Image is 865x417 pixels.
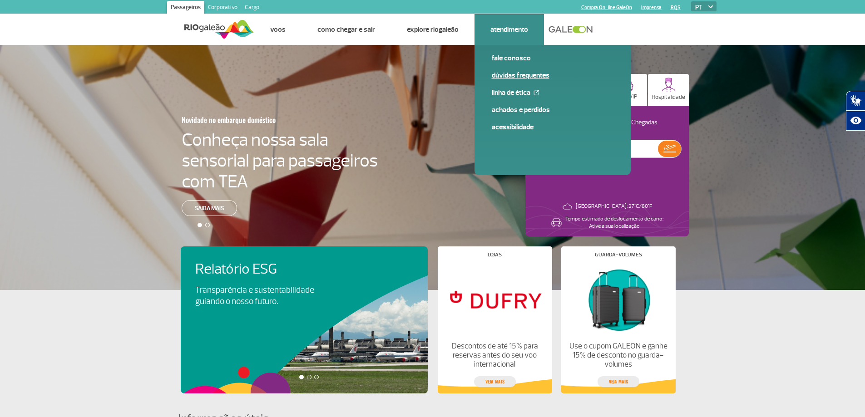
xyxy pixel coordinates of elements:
a: veja mais [474,376,516,387]
h4: Conheça nossa sala sensorial para passageiros com TEA [182,129,378,192]
a: Fale conosco [492,53,613,63]
a: RQS [671,5,681,10]
a: Como chegar e sair [317,25,375,34]
a: Acessibilidade [492,122,613,132]
img: Lojas [445,265,544,334]
a: Achados e Perdidos [492,105,613,115]
a: Linha de Ética [492,88,613,98]
a: Explore RIOgaleão [407,25,459,34]
div: Plugin de acessibilidade da Hand Talk. [846,91,865,131]
h4: Relatório ESG [195,261,340,278]
button: Chegadas [611,117,660,129]
a: Dúvidas Frequentes [492,70,613,80]
p: Use o cupom GALEON e ganhe 15% de desconto no guarda-volumes [568,342,667,369]
a: Compra On-line GaleOn [581,5,632,10]
img: Guarda-volumes [568,265,667,334]
img: External Link Icon [534,90,539,95]
h4: Guarda-volumes [595,252,642,257]
a: Voos [270,25,286,34]
p: Hospitalidade [652,94,685,101]
p: [GEOGRAPHIC_DATA]: 27°C/80°F [576,203,652,210]
button: Abrir recursos assistivos. [846,111,865,131]
button: Hospitalidade [648,74,689,106]
a: Cargo [241,1,263,15]
img: hospitality.svg [662,78,676,92]
a: Imprensa [641,5,662,10]
a: Saiba mais [182,200,237,216]
a: Atendimento [490,25,528,34]
a: Passageiros [167,1,204,15]
h4: Lojas [488,252,502,257]
p: Tempo estimado de deslocamento de carro: Ative a sua localização [565,216,663,230]
h3: Novidade no embarque doméstico [182,110,333,129]
button: Abrir tradutor de língua de sinais. [846,91,865,111]
a: veja mais [598,376,639,387]
p: Chegadas [631,118,657,127]
a: Corporativo [204,1,241,15]
a: Relatório ESGTransparência e sustentabilidade guiando o nosso futuro. [195,261,413,307]
p: Descontos de até 15% para reservas antes do seu voo internacional [445,342,544,369]
p: Transparência e sustentabilidade guiando o nosso futuro. [195,285,324,307]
